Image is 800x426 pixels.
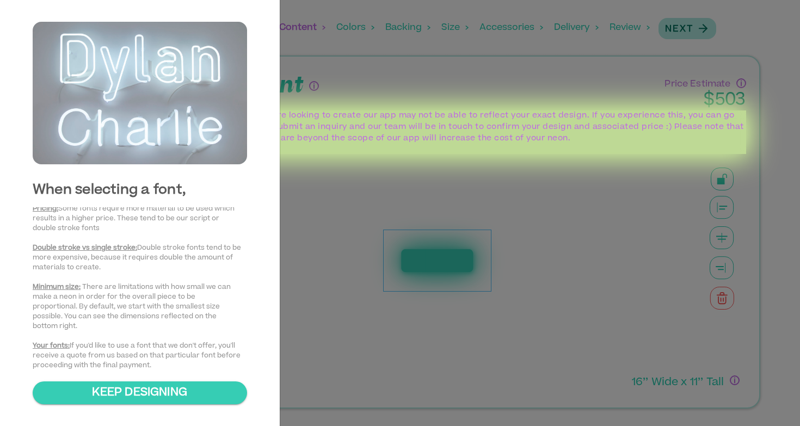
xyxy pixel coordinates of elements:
[33,245,241,271] span: Double stroke fonts tend to be more expensive, because it requires double the amount of materials...
[33,284,81,291] u: Minimum size:
[92,385,187,401] p: KEEP DESIGNING
[33,181,247,200] p: When selecting a font,
[33,282,242,331] p: There are limitations with how small we can make a neon in order for the overall piece to be prop...
[33,206,235,232] span: Some fonts require more material to be used which results in a higher price. These tend to be our...
[746,374,800,426] iframe: Chat Widget
[33,22,247,165] img: When selecting a font,
[33,381,247,404] button: KEEP DESIGNING
[176,110,746,145] p: Depending on what you're looking to create our app may not be able to reflect your exact design. ...
[33,245,137,251] u: Double stroke vs single stroke:
[33,206,58,212] u: Pricing:
[33,343,241,369] span: If you'd like to use a font that we don't offer, you'll receive a quote from us based on that par...
[33,343,70,349] u: Your fonts:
